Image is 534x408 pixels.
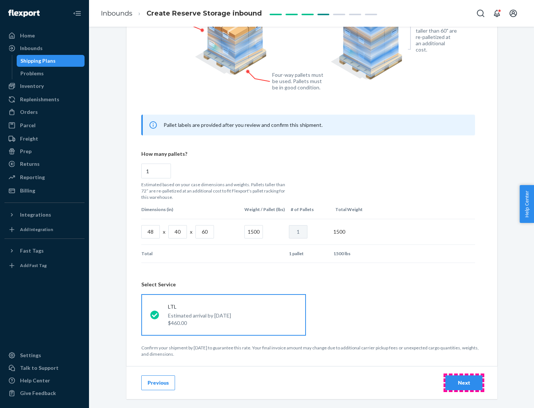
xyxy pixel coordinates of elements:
button: Integrations [4,209,85,221]
button: Fast Tags [4,245,85,257]
span: Pallet labels are provided after you review and confirm this shipment. [164,122,323,128]
th: Dimensions (in) [141,200,241,218]
a: Reporting [4,171,85,183]
p: x [190,228,192,236]
div: Freight [20,135,38,142]
header: Select Service [141,281,482,288]
div: Integrations [20,211,51,218]
p: x [163,228,165,236]
div: Problems [20,70,44,77]
a: Inbounds [101,9,132,17]
p: $460.00 [168,319,231,327]
div: Prep [20,148,32,155]
a: Replenishments [4,93,85,105]
span: Create Reserve Storage inbound [146,9,262,17]
td: 1 pallet [286,245,330,263]
div: Give Feedback [20,389,56,397]
p: Estimated based on your case dimensions and weights. Pallets taller than 72” are re-palletized at... [141,181,290,200]
span: 1500 [333,228,345,235]
button: Open notifications [489,6,504,21]
button: Open Search Box [473,6,488,21]
div: Billing [20,187,35,194]
button: Next [445,375,482,390]
p: Confirm your shipment by [DATE] to guarantee this rate. Your final invoice amount may change due ... [141,345,482,357]
a: Shipping Plans [17,55,85,67]
a: Inventory [4,80,85,92]
a: Orders [4,106,85,118]
div: Reporting [20,174,45,181]
div: Inventory [20,82,44,90]
th: Weight / Pallet (lbs) [241,200,288,218]
a: Inbounds [4,42,85,54]
p: LTL [168,303,231,310]
a: Help Center [4,375,85,386]
button: Previous [141,375,175,390]
div: Settings [20,352,41,359]
td: 1500 lbs [330,245,375,263]
div: Next [452,379,476,386]
button: Give Feedback [4,387,85,399]
p: How many pallets? [141,150,475,158]
ol: breadcrumbs [95,3,268,24]
a: Home [4,30,85,42]
div: Shipping Plans [20,57,56,65]
div: Talk to Support [20,364,59,372]
p: Estimated arrival by [DATE] [168,312,231,319]
a: Talk to Support [4,362,85,374]
td: Total [141,245,241,263]
a: Add Integration [4,224,85,236]
th: Total Weight [332,200,377,218]
a: Parcel [4,119,85,131]
th: # of Pallets [288,200,332,218]
button: Open account menu [506,6,521,21]
a: Prep [4,145,85,157]
a: Problems [17,68,85,79]
div: Fast Tags [20,247,44,254]
div: Parcel [20,122,36,129]
a: Returns [4,158,85,170]
div: Add Integration [20,226,53,233]
div: Inbounds [20,45,43,52]
div: Add Fast Tag [20,262,47,269]
div: Home [20,32,35,39]
button: Close Navigation [70,6,85,21]
a: Freight [4,133,85,145]
a: Settings [4,349,85,361]
figcaption: Four-way pallets must be used. Pallets must be in good condition. [272,72,324,91]
a: Add Fast Tag [4,260,85,272]
div: Orders [20,108,38,116]
a: Billing [4,185,85,197]
button: Help Center [520,185,534,223]
div: Returns [20,160,40,168]
div: Help Center [20,377,50,384]
div: Replenishments [20,96,59,103]
img: Flexport logo [8,10,40,17]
